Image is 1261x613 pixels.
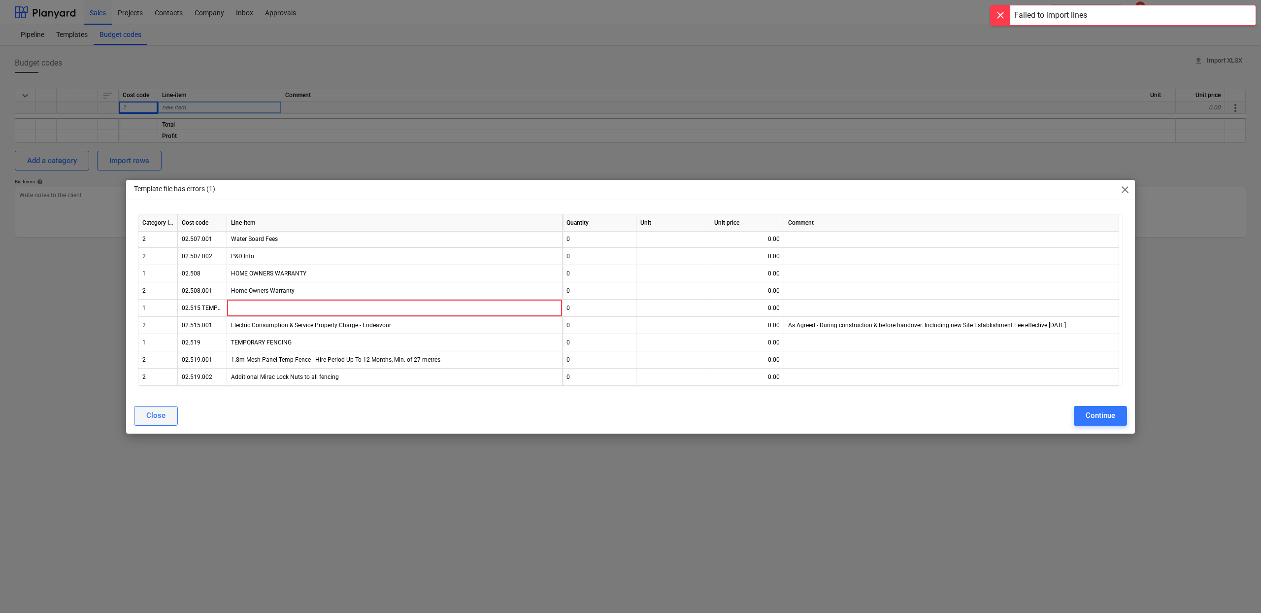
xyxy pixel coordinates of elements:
div: 2 [138,351,178,369]
div: Unit price [710,214,784,232]
div: 0 [563,300,636,317]
div: Close [146,409,166,422]
button: Close [134,406,178,426]
div: 0.00 [714,351,780,369]
div: 02.519.001 [178,351,227,369]
div: 0 [563,317,636,334]
div: 0.00 [714,369,780,386]
div: 0 [563,282,636,300]
div: 02.519.002 [178,369,227,386]
div: 1 [138,334,178,351]
div: 02.515 TEMPORARY SERVICES - ELECTRICAL [178,300,227,317]
div: Line-item [227,214,563,232]
div: 0.00 [714,231,780,248]
div: 02.507.002 [178,248,227,265]
p: Template file has errors (1) [134,184,215,194]
div: 2 [138,317,178,334]
div: Category level [138,214,178,232]
div: 0 [563,231,636,248]
div: TEMPORARY FENCING [227,334,563,351]
div: 0 [563,334,636,351]
div: Comment [784,214,1119,232]
div: 聊天小组件 [1212,566,1261,613]
div: 1 [138,265,178,282]
div: 1.8m Mesh Panel Temp Fence - Hire Period Up To 12 Months, Min. of 27 metres [227,351,563,369]
div: 0.00 [714,248,780,265]
div: 0.00 [714,317,780,334]
div: 0 [563,248,636,265]
div: 2 [138,231,178,248]
div: 0 [563,265,636,282]
div: 0.00 [714,334,780,351]
div: 0.00 [714,265,780,282]
div: HOME OWNERS WARRANTY [227,265,563,282]
div: P&D Info [227,248,563,265]
button: Continue [1074,406,1127,426]
div: Unit [636,214,710,232]
div: Failed to import lines [1014,9,1087,21]
div: 0.00 [714,300,780,317]
div: 02.519 [178,334,227,351]
div: Cost code [178,214,227,232]
iframe: Chat Widget [1212,566,1261,613]
div: 0 [563,369,636,386]
div: 02.508.001 [178,282,227,300]
div: Additional Mirac Lock Nuts to all fencing [227,369,563,386]
div: As Agreed - During construction & before handover. Including new Site Establishment Fee effective... [784,317,1119,334]
div: 0 [563,351,636,369]
div: Home Owners Warranty [227,282,563,300]
div: 02.507.001 [178,231,227,248]
div: 02.508 [178,265,227,282]
div: 2 [138,369,178,386]
div: Water Board Fees [227,231,563,248]
div: 2 [138,282,178,300]
span: close [1119,184,1131,196]
div: Quantity [563,214,636,232]
div: Electric Consumption & Service Property Charge - Endeavour [227,317,563,334]
div: 2 [138,248,178,265]
div: 02.515.001 [178,317,227,334]
div: Continue [1086,409,1115,422]
div: 1 [138,300,178,317]
div: 0.00 [714,282,780,300]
